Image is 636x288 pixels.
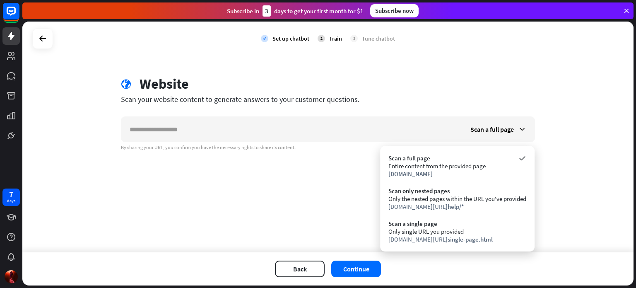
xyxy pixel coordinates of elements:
span: Scan a full page [470,125,514,133]
div: Train [329,35,342,42]
div: [DOMAIN_NAME][URL] [388,203,526,211]
span: help/* [448,203,464,211]
span: single-page.html [448,235,493,243]
div: Only single URL you provided [388,227,526,235]
i: globe [121,79,131,90]
div: Scan a single page [388,220,526,227]
button: Open LiveChat chat widget [7,3,31,28]
a: 7 days [2,189,20,206]
div: Scan a full page [388,154,526,162]
div: 3 [350,35,358,42]
div: Subscribe in days to get your first month for $1 [227,5,364,17]
div: days [7,198,15,204]
button: Back [275,261,325,277]
div: Entire content from the provided page [388,162,526,170]
div: 3 [263,5,271,17]
div: Scan your website content to generate answers to your customer questions. [121,94,535,104]
div: By sharing your URL, you confirm you have the necessary rights to share its content. [121,144,535,151]
div: Scan only nested pages [388,187,526,195]
div: 7 [9,191,13,198]
div: Tune chatbot [362,35,395,42]
button: Continue [331,261,381,277]
div: Only the nested pages within the URL you've provided [388,195,526,203]
div: Website [140,75,189,92]
div: Subscribe now [370,4,419,17]
div: 2 [318,35,325,42]
div: [DOMAIN_NAME][URL] [388,235,526,243]
i: check [261,35,268,42]
div: Set up chatbot [272,35,309,42]
span: [DOMAIN_NAME] [388,170,433,178]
